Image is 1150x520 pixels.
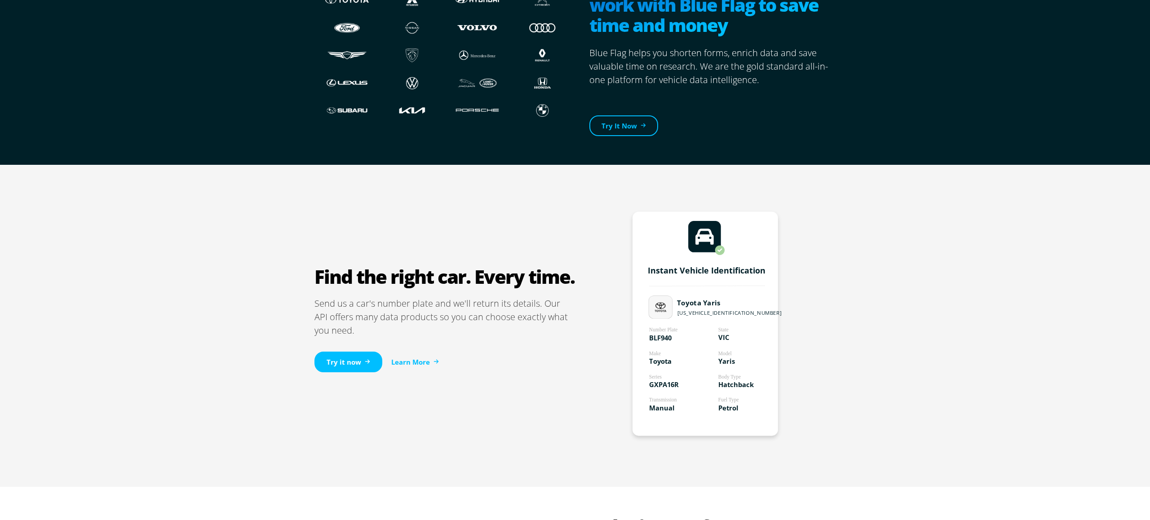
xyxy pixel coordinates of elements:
img: BMW logo [519,102,566,119]
tspan: GXPA16R [649,380,679,389]
tspan: Model [718,351,732,356]
tspan: Body Type [718,374,741,380]
h2: Find the right car. Every time. [314,265,575,288]
p: Blue Flag helps you shorten forms, enrich data and save valuable time on research. We are the gol... [589,46,836,87]
tspan: State [718,327,729,332]
a: Learn More [391,357,439,367]
tspan: Fuel Type [718,397,739,403]
tspan: Manual [649,403,675,412]
a: Try It Now [589,115,658,137]
tspan: VIC [718,333,729,342]
tspan: Petrol [718,403,739,412]
img: Honda logo [519,75,566,92]
img: Subaru logo [323,102,371,119]
tspan: Instant Vehicle Identification [648,265,765,276]
tspan: BLF940 [649,333,672,342]
img: Audi logo [519,19,566,36]
tspan: Yaris [718,357,735,366]
img: Ford logo [323,19,371,36]
tspan: Toyota Yaris [677,299,721,308]
tspan: [US_VEHICLE_IDENTIFICATION_NUMBER] [677,309,782,316]
img: Peugeot logo [389,47,436,64]
img: Renault logo [519,47,566,64]
img: JLR logo [454,75,501,92]
p: Send us a car's number plate and we'll return its details. Our API offers many data products so y... [314,297,575,337]
img: Porshce logo [454,102,501,119]
img: Genesis logo [323,47,371,64]
img: Volkswagen logo [389,75,436,92]
tspan: Transmission [649,397,677,403]
img: Lexus logo [323,75,371,92]
tspan: Make [649,351,661,356]
tspan: Number Plate [649,327,678,333]
img: Nissan logo [389,19,436,36]
img: Volvo logo [454,19,501,36]
tspan: Series [649,374,662,379]
img: Mercedes logo [454,47,501,64]
img: Kia logo [389,102,436,119]
a: Try it now [314,352,382,373]
tspan: Toyota [649,357,672,366]
tspan: Hatchback [718,380,754,389]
